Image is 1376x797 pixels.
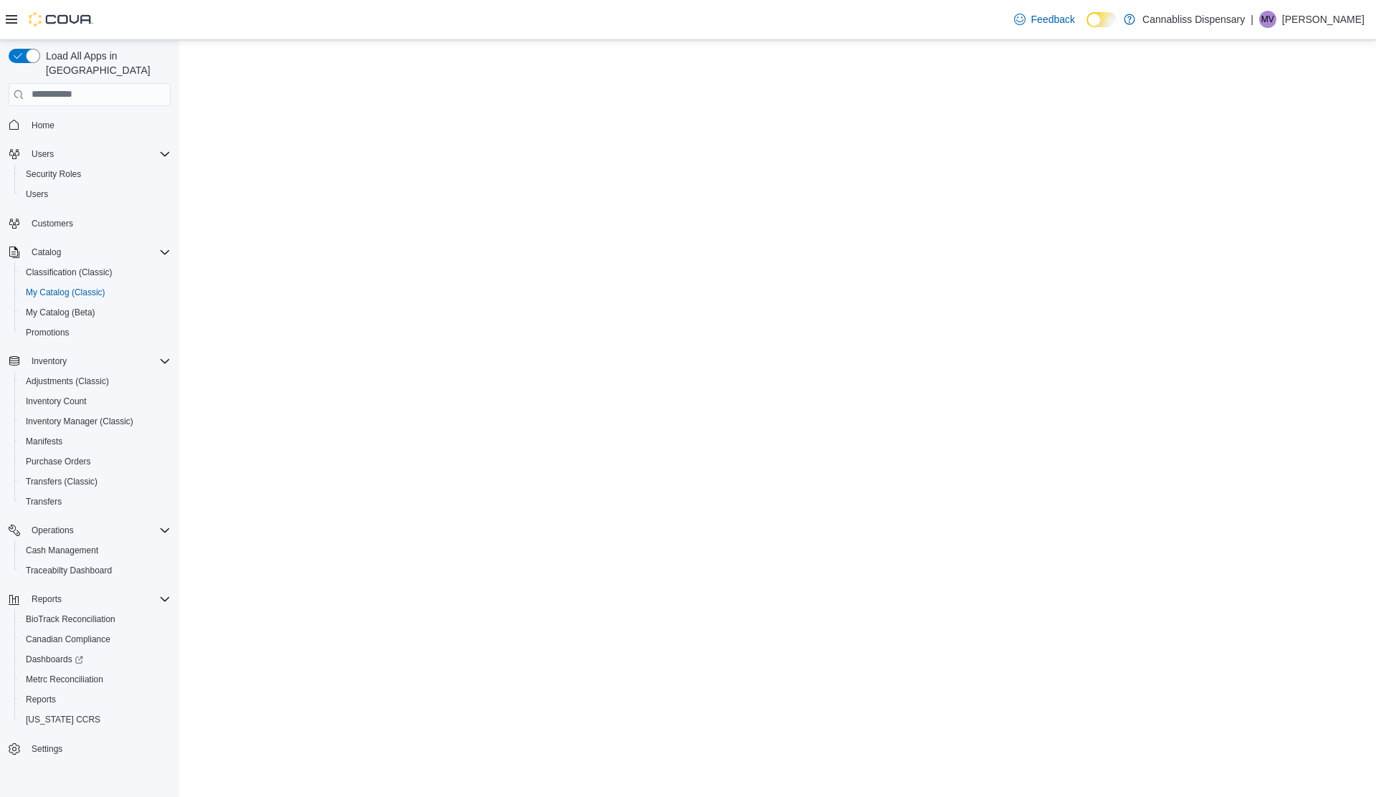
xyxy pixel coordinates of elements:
span: Transfers (Classic) [20,473,171,490]
span: Home [26,116,171,134]
a: [US_STATE] CCRS [20,711,106,728]
span: Washington CCRS [20,711,171,728]
button: Transfers [14,492,176,512]
a: Dashboards [14,649,176,669]
span: Inventory Manager (Classic) [20,413,171,430]
span: Operations [32,525,74,536]
span: Inventory [26,353,171,370]
span: Metrc Reconciliation [26,674,103,685]
span: Promotions [20,324,171,341]
a: Canadian Compliance [20,631,116,648]
a: Manifests [20,433,68,450]
span: Traceabilty Dashboard [26,565,112,576]
span: Cash Management [20,542,171,559]
span: MV [1261,11,1274,28]
span: My Catalog (Classic) [20,284,171,301]
button: Metrc Reconciliation [14,669,176,689]
a: Transfers (Classic) [20,473,103,490]
a: Home [26,117,60,134]
button: Security Roles [14,164,176,184]
button: Reports [26,591,67,608]
a: Dashboards [20,651,89,668]
span: [US_STATE] CCRS [26,714,100,725]
span: My Catalog (Beta) [20,304,171,321]
span: Canadian Compliance [20,631,171,648]
span: Customers [32,218,73,229]
button: Catalog [3,242,176,262]
button: Operations [26,522,80,539]
p: [PERSON_NAME] [1282,11,1365,28]
span: BioTrack Reconciliation [26,614,115,625]
img: Cova [29,12,93,27]
button: Users [14,184,176,204]
span: Promotions [26,327,70,338]
button: Users [3,144,176,164]
button: Operations [3,520,176,540]
button: Canadian Compliance [14,629,176,649]
button: Manifests [14,431,176,452]
span: Inventory Manager (Classic) [26,416,133,427]
a: Adjustments (Classic) [20,373,115,390]
span: BioTrack Reconciliation [20,611,171,628]
button: Inventory Manager (Classic) [14,411,176,431]
button: My Catalog (Beta) [14,302,176,323]
p: | [1251,11,1253,28]
span: Adjustments (Classic) [26,376,109,387]
span: Feedback [1031,12,1075,27]
p: Cannabliss Dispensary [1142,11,1245,28]
button: My Catalog (Classic) [14,282,176,302]
span: Users [26,188,48,200]
button: Promotions [14,323,176,343]
button: Inventory [3,351,176,371]
span: Inventory Count [26,396,87,407]
span: My Catalog (Classic) [26,287,105,298]
span: Users [20,186,171,203]
a: Cash Management [20,542,104,559]
span: Home [32,120,54,131]
span: Reports [26,591,171,608]
span: Transfers [26,496,62,507]
a: Purchase Orders [20,453,97,470]
input: Dark Mode [1086,12,1117,27]
span: Customers [26,214,171,232]
button: BioTrack Reconciliation [14,609,176,629]
span: Operations [26,522,171,539]
span: Inventory Count [20,393,171,410]
a: Users [20,186,54,203]
a: Security Roles [20,166,87,183]
span: Classification (Classic) [26,267,113,278]
a: Feedback [1008,5,1081,34]
span: Load All Apps in [GEOGRAPHIC_DATA] [40,49,171,77]
span: Classification (Classic) [20,264,171,281]
span: Dashboards [26,654,83,665]
a: My Catalog (Classic) [20,284,111,301]
a: Classification (Classic) [20,264,118,281]
div: Moniece Vigil [1259,11,1276,28]
button: Inventory Count [14,391,176,411]
span: Inventory [32,355,67,367]
a: Customers [26,215,79,232]
a: Traceabilty Dashboard [20,562,118,579]
span: Metrc Reconciliation [20,671,171,688]
span: Manifests [26,436,62,447]
button: Purchase Orders [14,452,176,472]
span: Canadian Compliance [26,634,110,645]
span: Purchase Orders [26,456,91,467]
a: My Catalog (Beta) [20,304,101,321]
button: Adjustments (Classic) [14,371,176,391]
span: Settings [26,740,171,758]
a: Inventory Manager (Classic) [20,413,139,430]
button: Home [3,115,176,135]
a: Inventory Count [20,393,92,410]
span: Manifests [20,433,171,450]
button: Settings [3,738,176,759]
button: Transfers (Classic) [14,472,176,492]
span: Adjustments (Classic) [20,373,171,390]
a: Metrc Reconciliation [20,671,109,688]
a: BioTrack Reconciliation [20,611,121,628]
span: My Catalog (Beta) [26,307,95,318]
span: Reports [32,593,62,605]
button: Traceabilty Dashboard [14,560,176,581]
span: Security Roles [20,166,171,183]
